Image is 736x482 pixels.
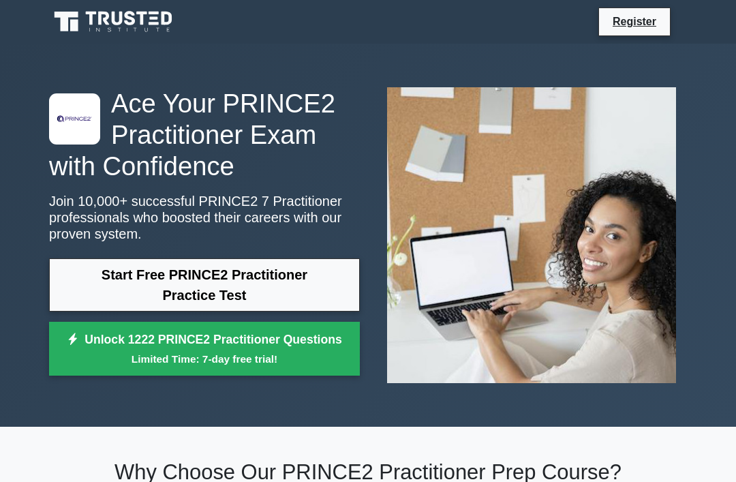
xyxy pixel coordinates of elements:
a: Start Free PRINCE2 Practitioner Practice Test [49,258,360,312]
a: Register [604,13,664,30]
a: Unlock 1222 PRINCE2 Practitioner QuestionsLimited Time: 7-day free trial! [49,322,360,376]
h1: Ace Your PRINCE2 Practitioner Exam with Confidence [49,88,360,182]
small: Limited Time: 7-day free trial! [66,351,343,367]
p: Join 10,000+ successful PRINCE2 7 Practitioner professionals who boosted their careers with our p... [49,193,360,242]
